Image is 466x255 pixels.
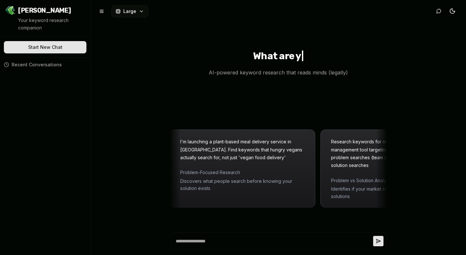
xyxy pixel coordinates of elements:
button: Start New Chat [4,41,86,53]
span: Research keywords for my new SAAS project management tool targeting remote teams. Show me both pr... [335,139,455,168]
span: Problem-Focused Research [184,169,308,176]
span: Problem vs Solution Analysis [335,177,459,184]
span: | [301,50,304,62]
span: I'm launching a plant-based meal delivery service in [GEOGRAPHIC_DATA]. Find keywords that hungry... [184,139,306,160]
p: Your keyword research companion [18,17,85,32]
p: AI-powered keyword research that reads minds (legally) [204,68,353,77]
span: Recent Conversations [12,61,62,68]
span: Large [123,8,136,15]
h1: What are y [253,50,304,63]
span: Discovers what people search before knowing your solution exists [184,178,308,192]
span: [PERSON_NAME] [18,6,71,15]
span: Start New Chat [28,44,62,50]
span: Identifies if your market searches for problems or solutions [335,185,459,200]
button: Large [111,5,148,17]
img: Jello SEO Logo [5,5,16,16]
